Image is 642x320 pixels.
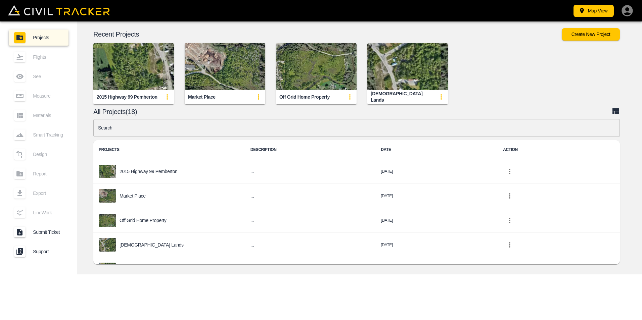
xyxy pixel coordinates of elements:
div: Off Grid Home Property [279,94,330,100]
div: 2015 Highway 99 Pemberton [97,94,157,100]
img: Off Grid Home Property [276,43,357,90]
button: update-card-details [434,90,448,104]
p: Recent Projects [93,32,562,37]
img: project-image [99,165,116,178]
div: [DEMOGRAPHIC_DATA] Lands [371,91,434,103]
td: [DATE] [375,159,498,184]
button: Create New Project [562,28,620,41]
img: project-image [99,189,116,203]
button: Map View [574,5,614,17]
td: [DATE] [375,233,498,257]
img: Church Lands [367,43,448,90]
img: project-image [99,238,116,252]
p: Market Place [120,193,146,199]
img: Civil Tracker [8,5,110,15]
p: All Projects(18) [93,109,612,114]
div: Market Place [188,94,216,100]
img: 2015 Highway 99 Pemberton [93,43,174,90]
button: update-card-details [252,90,265,104]
h6: ... [250,241,370,249]
td: [DATE] [375,257,498,282]
button: update-card-details [160,90,174,104]
p: [DEMOGRAPHIC_DATA] Lands [120,242,184,248]
th: DATE [375,140,498,159]
span: Support [33,249,63,254]
a: Submit Ticket [9,224,68,240]
img: project-image [99,214,116,227]
h6: ... [250,192,370,200]
td: [DATE] [375,184,498,208]
td: [DATE] [375,208,498,233]
th: ACTION [498,140,620,159]
h6: ... [250,167,370,176]
span: Projects [33,35,63,40]
th: PROJECTS [93,140,245,159]
img: Market Place [185,43,265,90]
a: Projects [9,30,68,46]
h6: ... [250,216,370,225]
p: 2015 Highway 99 Pemberton [120,169,177,174]
p: Off Grid Home Property [120,218,167,223]
span: Submit Ticket [33,229,63,235]
a: Support [9,244,68,260]
th: DESCRIPTION [245,140,376,159]
button: update-card-details [343,90,357,104]
img: project-image [99,263,116,276]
